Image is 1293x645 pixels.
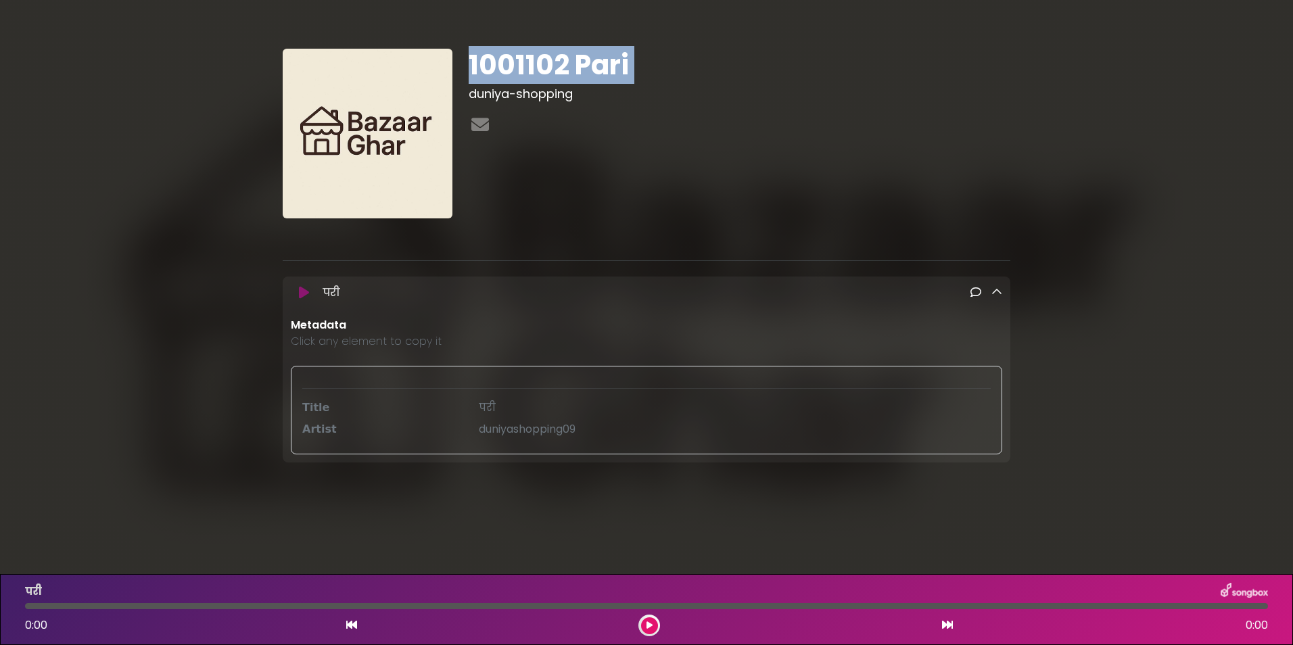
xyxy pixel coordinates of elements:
[283,49,452,218] img: 4vGZ4QXSguwBTn86kXf1
[479,421,575,437] span: duniyashopping09
[479,400,496,415] span: परी
[469,87,1010,101] h3: duniya-shopping
[291,333,1002,350] p: Click any element to copy it
[294,400,471,416] div: Title
[323,285,340,301] p: परी
[291,317,1002,333] p: Metadata
[469,49,1010,81] h1: 1001102 Pari
[294,421,471,437] div: Artist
